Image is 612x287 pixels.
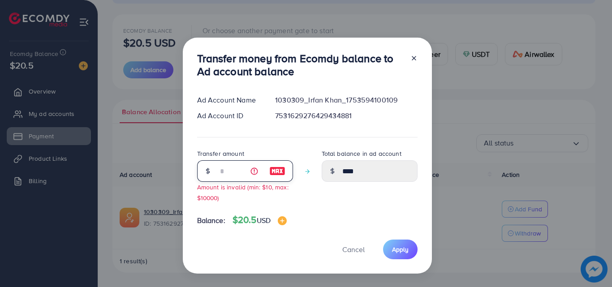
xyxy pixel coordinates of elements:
[197,183,289,201] small: Amount is invalid (min: $10, max: $10000)
[322,149,401,158] label: Total balance in ad account
[197,149,244,158] label: Transfer amount
[269,166,285,176] img: image
[383,240,418,259] button: Apply
[190,95,268,105] div: Ad Account Name
[197,215,225,226] span: Balance:
[257,215,271,225] span: USD
[197,52,403,78] h3: Transfer money from Ecomdy balance to Ad account balance
[233,214,287,226] h4: $20.5
[342,244,365,254] span: Cancel
[190,111,268,121] div: Ad Account ID
[268,95,424,105] div: 1030309_Irfan Khan_1753594100109
[392,245,409,254] span: Apply
[268,111,424,121] div: 7531629276429434881
[278,216,287,225] img: image
[331,240,376,259] button: Cancel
